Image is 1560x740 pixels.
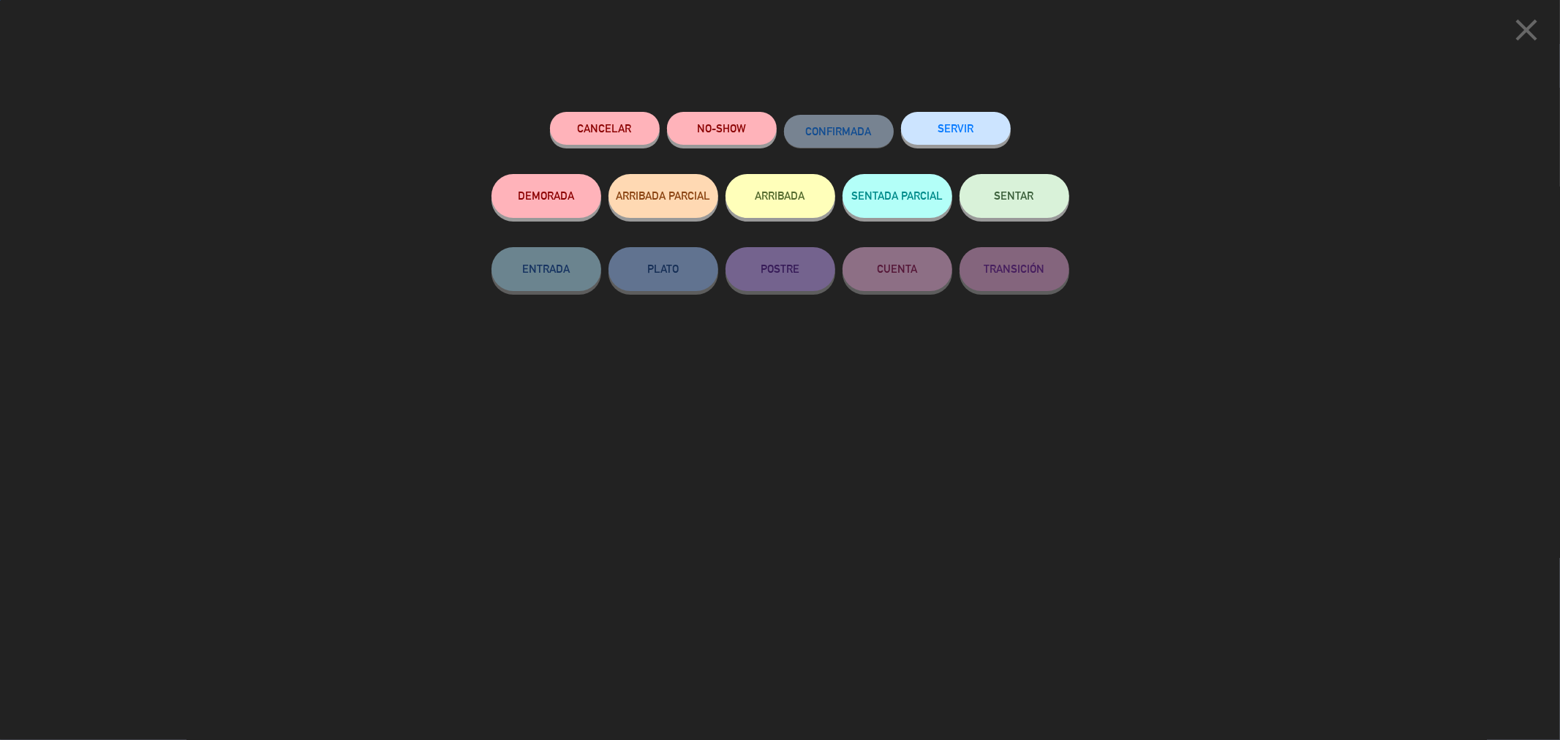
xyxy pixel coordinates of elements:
[843,247,952,291] button: CUENTA
[1508,12,1545,48] i: close
[843,174,952,218] button: SENTADA PARCIAL
[608,247,718,291] button: PLATO
[726,247,835,291] button: POSTRE
[491,174,601,218] button: DEMORADA
[1504,11,1549,54] button: close
[616,189,710,202] span: ARRIBADA PARCIAL
[960,174,1069,218] button: SENTAR
[995,189,1034,202] span: SENTAR
[784,115,894,148] button: CONFIRMADA
[608,174,718,218] button: ARRIBADA PARCIAL
[960,247,1069,291] button: TRANSICIÓN
[491,247,601,291] button: ENTRADA
[550,112,660,145] button: Cancelar
[901,112,1011,145] button: SERVIR
[806,125,872,137] span: CONFIRMADA
[667,112,777,145] button: NO-SHOW
[726,174,835,218] button: ARRIBADA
